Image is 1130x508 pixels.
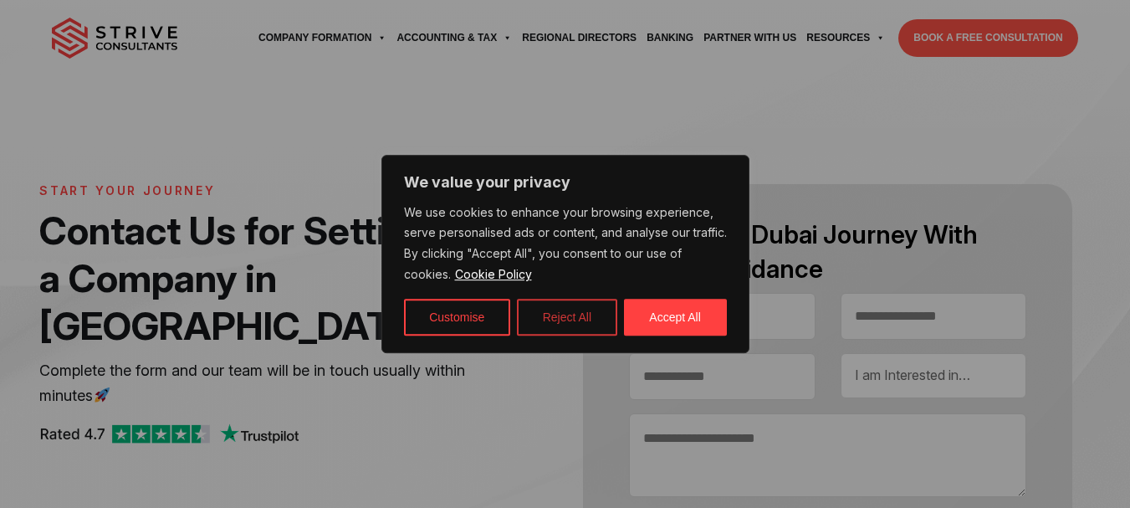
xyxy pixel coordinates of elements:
[404,299,510,336] button: Customise
[517,299,617,336] button: Reject All
[404,172,727,192] p: We value your privacy
[454,266,533,282] a: Cookie Policy
[624,299,727,336] button: Accept All
[381,155,749,354] div: We value your privacy
[404,203,727,286] p: We use cookies to enhance your browsing experience, serve personalised ads or content, and analys...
